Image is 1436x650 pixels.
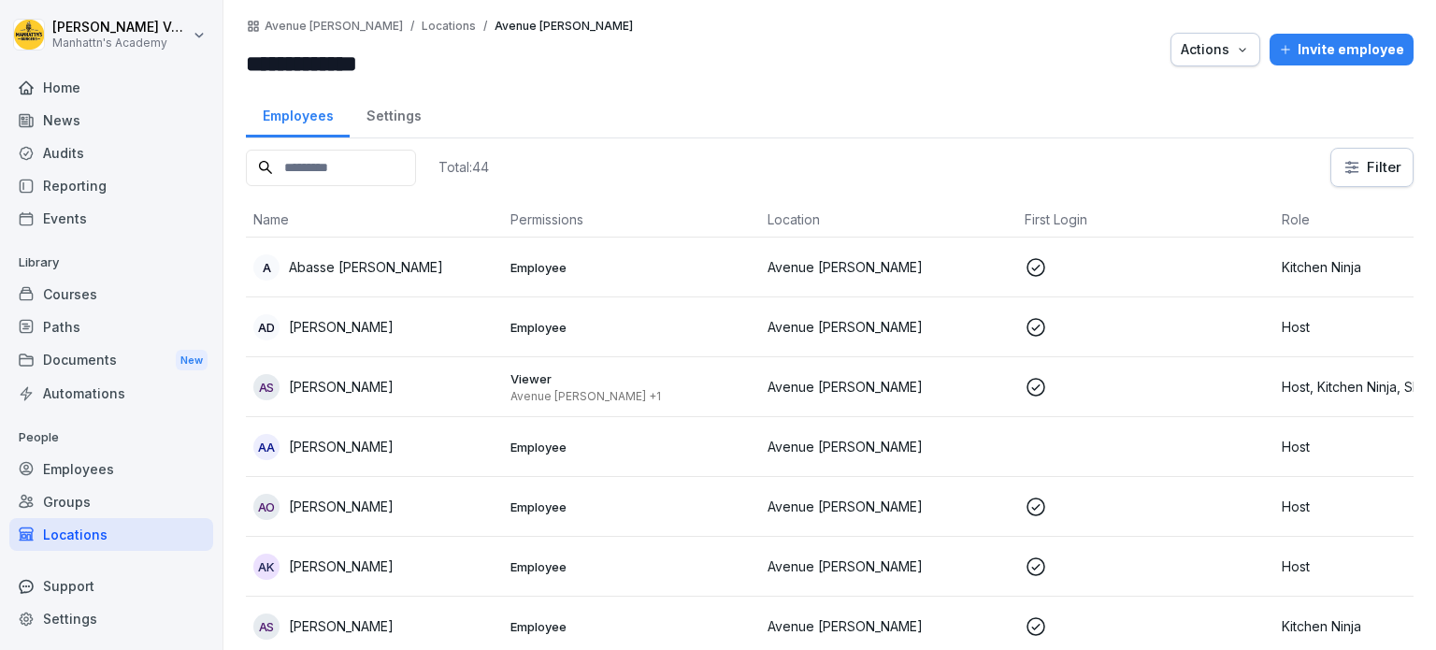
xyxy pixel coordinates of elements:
[9,311,213,343] a: Paths
[9,202,213,235] a: Events
[289,257,443,277] p: Abasse [PERSON_NAME]
[9,104,213,137] a: News
[253,554,280,580] div: ak
[289,616,394,636] p: [PERSON_NAME]
[289,556,394,576] p: [PERSON_NAME]
[9,71,213,104] a: Home
[510,618,753,635] p: Employee
[253,494,280,520] div: AO
[768,556,1010,576] p: Avenue [PERSON_NAME]
[246,202,503,238] th: Name
[510,259,753,276] p: Employee
[1270,34,1414,65] button: Invite employee
[1017,202,1274,238] th: First Login
[9,485,213,518] a: Groups
[495,20,633,33] p: Avenue [PERSON_NAME]
[510,319,753,336] p: Employee
[510,389,753,404] p: Avenue [PERSON_NAME] +1
[1181,39,1250,60] div: Actions
[503,202,760,238] th: Permissions
[760,202,1017,238] th: Location
[9,377,213,410] a: Automations
[1331,149,1413,186] button: Filter
[9,343,213,378] div: Documents
[253,434,280,460] div: AA
[9,169,213,202] a: Reporting
[289,377,394,397] p: [PERSON_NAME]
[253,314,280,340] div: AD
[768,377,1010,397] p: Avenue [PERSON_NAME]
[422,20,476,33] p: Locations
[510,370,753,387] p: Viewer
[9,423,213,453] p: People
[510,498,753,515] p: Employee
[510,558,753,575] p: Employee
[289,437,394,456] p: [PERSON_NAME]
[350,90,438,137] a: Settings
[9,278,213,311] a: Courses
[289,317,394,337] p: [PERSON_NAME]
[9,248,213,278] p: Library
[483,20,487,33] p: /
[1279,39,1404,60] div: Invite employee
[410,20,414,33] p: /
[52,20,189,36] p: [PERSON_NAME] Vanderbeken
[265,20,403,33] a: Avenue [PERSON_NAME]
[9,518,213,551] a: Locations
[9,137,213,169] a: Audits
[510,439,753,455] p: Employee
[289,497,394,516] p: [PERSON_NAME]
[52,36,189,50] p: Manhattn's Academy
[246,90,350,137] a: Employees
[9,343,213,378] a: DocumentsNew
[1170,33,1260,66] button: Actions
[9,570,213,602] div: Support
[253,254,280,281] div: A
[253,374,280,400] div: AS
[768,257,1010,277] p: Avenue [PERSON_NAME]
[438,158,489,176] p: Total: 44
[768,616,1010,636] p: Avenue [PERSON_NAME]
[768,317,1010,337] p: Avenue [PERSON_NAME]
[176,350,208,371] div: New
[1343,158,1401,177] div: Filter
[768,437,1010,456] p: Avenue [PERSON_NAME]
[9,602,213,635] a: Settings
[253,614,280,640] div: AS
[9,453,213,485] a: Employees
[768,497,1010,516] p: Avenue [PERSON_NAME]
